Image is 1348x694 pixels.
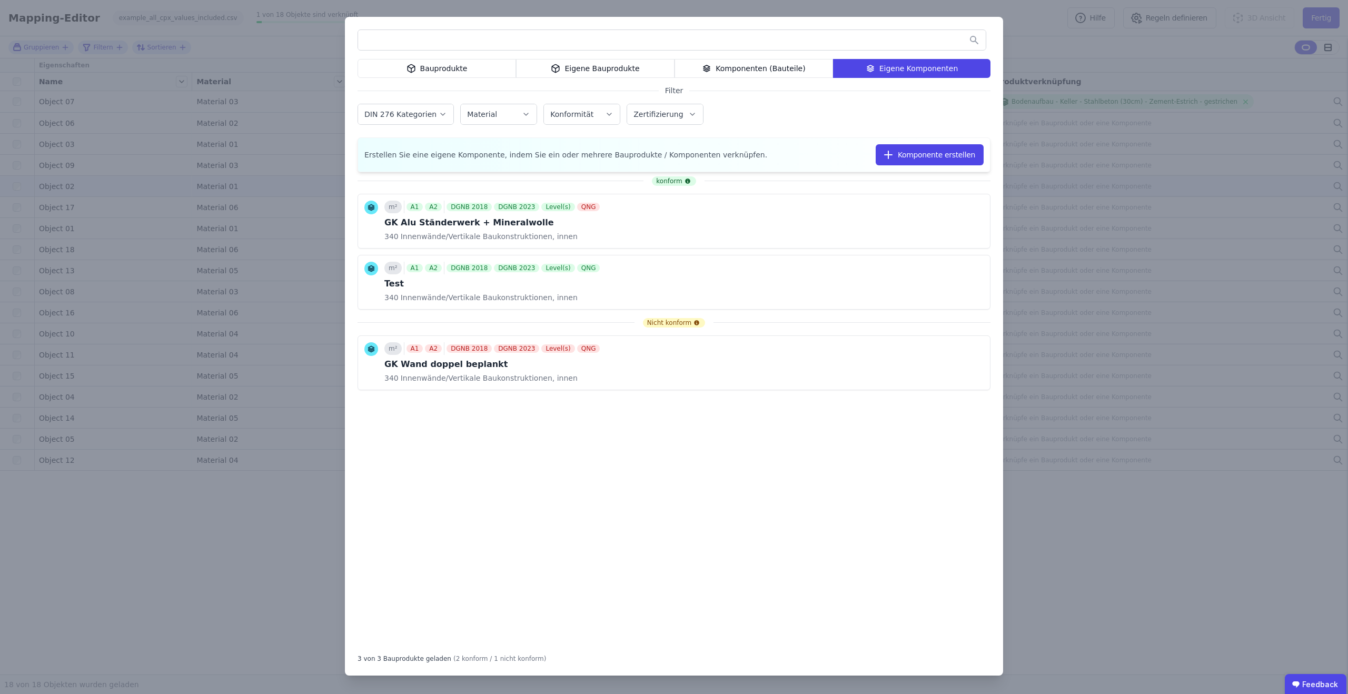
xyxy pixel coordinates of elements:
[384,358,602,371] div: GK Wand doppel beplankt
[577,344,600,353] div: QNG
[447,203,492,211] div: DGNB 2018
[384,262,402,274] div: m²
[541,203,574,211] div: Level(s)
[407,264,423,272] div: A1
[447,264,492,272] div: DGNB 2018
[384,292,399,303] span: 340
[384,231,399,242] span: 340
[516,59,675,78] div: Eigene Bauprodukte
[447,344,492,353] div: DGNB 2018
[633,110,685,118] label: Zertifizierung
[384,342,402,355] div: m²
[494,203,539,211] div: DGNB 2023
[577,264,600,272] div: QNG
[461,104,537,124] button: Material
[364,150,767,160] span: Erstellen Sie eine eigene Komponente, indem Sie ein oder mehrere Bauprodukte / Komponenten verknü...
[358,104,453,124] button: DIN 276 Kategorien
[399,231,578,242] span: Innenwände/Vertikale Baukonstruktionen, innen
[833,59,990,78] div: Eigene Komponenten
[407,203,423,211] div: A1
[358,650,451,663] div: 3 von 3 Bauprodukte geladen
[467,110,499,118] label: Material
[876,144,984,165] button: Komponente erstellen
[541,264,574,272] div: Level(s)
[399,373,578,383] span: Innenwände/Vertikale Baukonstruktionen, innen
[577,203,600,211] div: QNG
[550,110,596,118] label: Konformität
[453,650,547,663] div: (2 konform / 1 nicht konform)
[384,201,402,213] div: m²
[425,264,442,272] div: A2
[364,110,439,118] label: DIN 276 Kategorien
[643,318,705,328] div: Nicht konform
[627,104,703,124] button: Zertifizierung
[384,373,399,383] span: 340
[425,203,442,211] div: A2
[425,344,442,353] div: A2
[407,344,423,353] div: A1
[544,104,620,124] button: Konformität
[358,59,516,78] div: Bauprodukte
[675,59,833,78] div: Komponenten (Bauteile)
[541,344,574,353] div: Level(s)
[494,344,539,353] div: DGNB 2023
[384,277,602,290] div: Test
[652,176,696,186] div: konform
[384,216,602,229] div: GK Alu Ständerwerk + Mineralwolle
[659,85,690,96] span: Filter
[399,292,578,303] span: Innenwände/Vertikale Baukonstruktionen, innen
[494,264,539,272] div: DGNB 2023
